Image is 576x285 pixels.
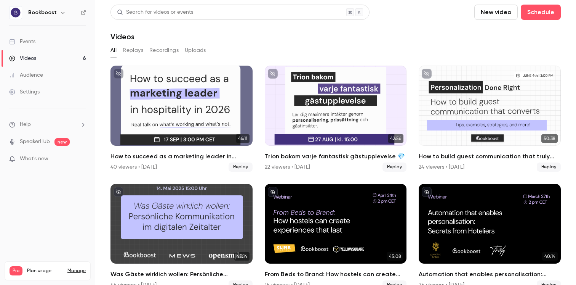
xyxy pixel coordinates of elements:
div: 22 viewers • [DATE] [265,163,310,171]
div: Audience [9,71,43,79]
button: New video [474,5,518,20]
span: 40:14 [542,252,558,261]
button: unpublished [268,187,278,197]
span: Replay [537,163,561,172]
a: Manage [67,268,86,274]
h6: Bookboost [28,9,57,16]
h2: How to build guest communication that truly converts 🎯 [419,152,561,161]
li: How to succeed as a marketing leader in hospitality in 2026? [110,66,253,172]
button: All [110,44,117,56]
a: 50:38How to build guest communication that truly converts 🎯24 viewers • [DATE]Replay [419,66,561,172]
button: unpublished [114,187,123,197]
h2: Automation that enables personalisation: Secrets from hoteliers [419,270,561,279]
h2: Trion bakom varje fantastisk gästupplevelse 💎 [265,152,407,161]
h2: How to succeed as a marketing leader in hospitality in [DATE]? [110,152,253,161]
span: What's new [20,155,48,163]
li: help-dropdown-opener [9,121,86,129]
button: Replays [123,44,143,56]
a: 46:11How to succeed as a marketing leader in hospitality in [DATE]?40 viewers • [DATE]Replay [110,66,253,172]
div: 24 viewers • [DATE] [419,163,464,171]
li: Trion bakom varje fantastisk gästupplevelse 💎 [265,66,407,172]
button: unpublished [114,69,123,79]
span: 50:38 [541,134,558,143]
button: Recordings [149,44,179,56]
button: unpublished [422,187,432,197]
div: Videos [9,55,36,62]
button: unpublished [268,69,278,79]
h2: From Beds to Brand: How hostels can create experiences that last [265,270,407,279]
button: Uploads [185,44,206,56]
img: Bookboost [10,6,22,19]
span: 46:11 [236,134,250,143]
iframe: Noticeable Trigger [77,156,86,163]
span: Pro [10,266,22,275]
div: Events [9,38,35,45]
li: How to build guest communication that truly converts 🎯 [419,66,561,172]
span: 42:56 [388,134,403,143]
button: unpublished [422,69,432,79]
button: Schedule [521,5,561,20]
span: Replay [382,163,406,172]
span: Replay [229,163,253,172]
a: 42:56Trion bakom varje fantastisk gästupplevelse 💎22 viewers • [DATE]Replay [265,66,407,172]
div: 40 viewers • [DATE] [110,163,157,171]
h2: Was Gäste wirklich wollen: Persönliche Kommunikation im digitalen Zeitalter [110,270,253,279]
span: new [54,138,70,146]
div: Search for videos or events [117,8,193,16]
span: 45:08 [387,252,403,261]
div: Settings [9,88,40,96]
span: Help [20,121,31,129]
span: Plan usage [27,268,63,274]
section: Videos [110,5,561,280]
a: SpeakerHub [20,138,50,146]
h1: Videos [110,32,134,41]
span: 45:14 [234,252,250,261]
